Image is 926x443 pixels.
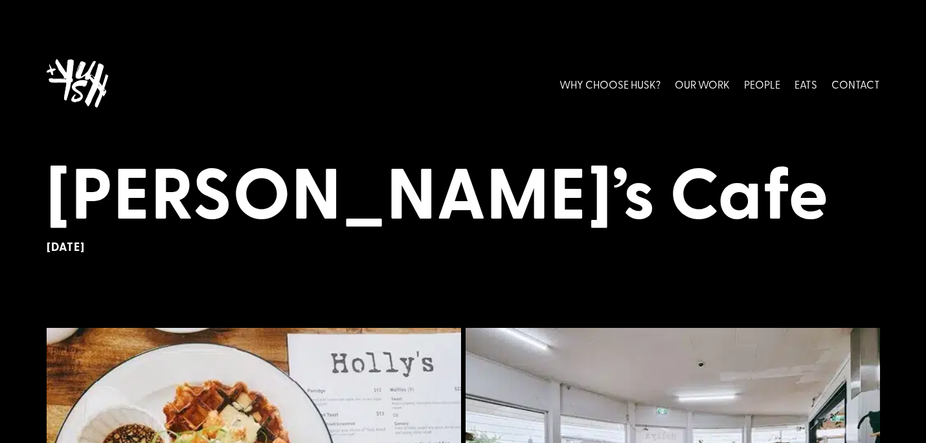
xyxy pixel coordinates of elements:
a: EATS [795,56,817,113]
h6: [DATE] [47,240,880,254]
a: WHY CHOOSE HUSK? [559,56,661,113]
a: OUR WORK [675,56,730,113]
img: Husk logo [47,56,118,113]
a: PEOPLE [744,56,780,113]
h1: [PERSON_NAME]’s Cafe [47,148,880,240]
a: CONTACT [831,56,880,113]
